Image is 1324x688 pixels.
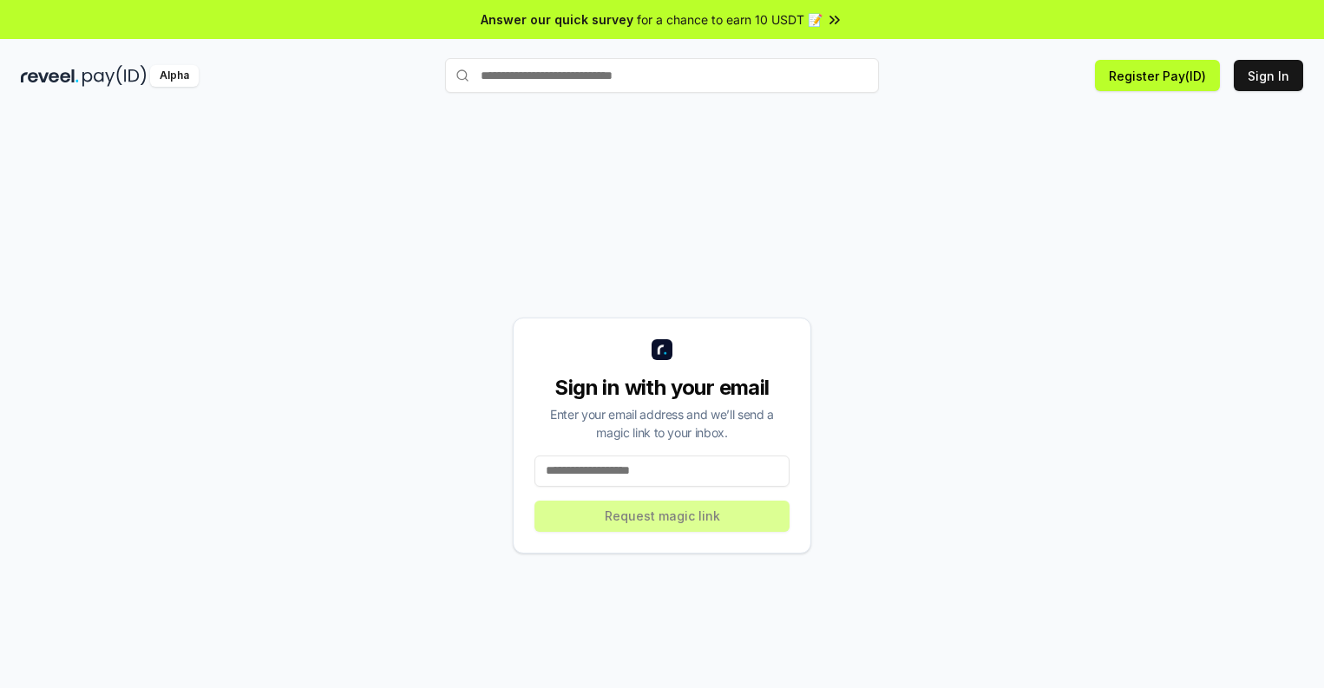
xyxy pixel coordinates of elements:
span: for a chance to earn 10 USDT 📝 [637,10,823,29]
div: Alpha [150,65,199,87]
div: Enter your email address and we’ll send a magic link to your inbox. [534,405,790,442]
button: Register Pay(ID) [1095,60,1220,91]
img: logo_small [652,339,672,360]
span: Answer our quick survey [481,10,633,29]
img: pay_id [82,65,147,87]
img: reveel_dark [21,65,79,87]
button: Sign In [1234,60,1303,91]
div: Sign in with your email [534,374,790,402]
